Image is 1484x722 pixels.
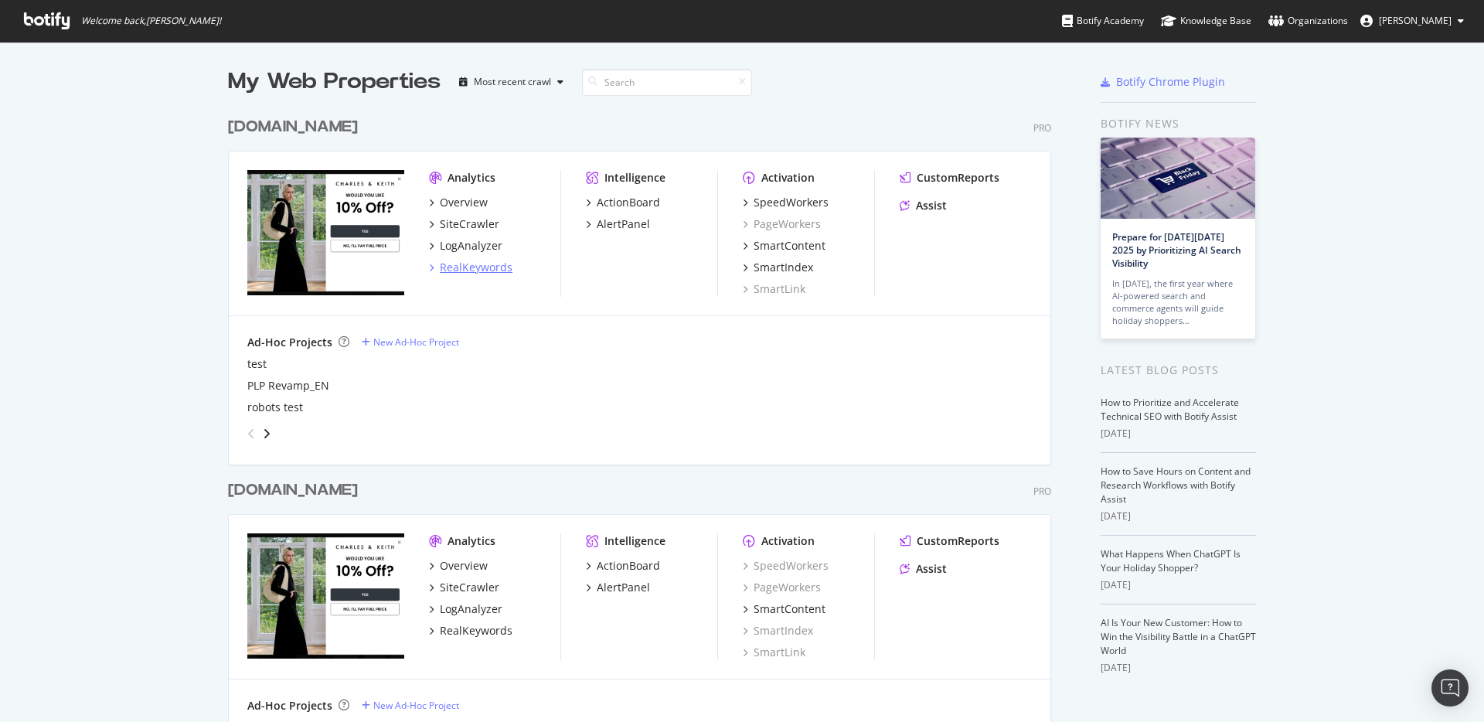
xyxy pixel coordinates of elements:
[448,170,495,186] div: Analytics
[1112,278,1244,327] div: In [DATE], the first year where AI-powered search and commerce agents will guide holiday shoppers…
[586,558,660,574] a: ActionBoard
[228,479,364,502] a: [DOMAIN_NAME]
[743,623,813,639] a: SmartIndex
[228,66,441,97] div: My Web Properties
[586,195,660,210] a: ActionBoard
[916,561,947,577] div: Assist
[429,238,502,254] a: LogAnalyzer
[1161,13,1251,29] div: Knowledge Base
[597,216,650,232] div: AlertPanel
[900,170,999,186] a: CustomReports
[228,479,358,502] div: [DOMAIN_NAME]
[440,195,488,210] div: Overview
[474,77,551,87] div: Most recent crawl
[1379,14,1452,27] span: Chris Pitcher
[1268,13,1348,29] div: Organizations
[1116,74,1225,90] div: Botify Chrome Plugin
[1101,396,1239,423] a: How to Prioritize and Accelerate Technical SEO with Botify Assist
[228,116,364,138] a: [DOMAIN_NAME]
[247,356,267,372] a: test
[440,260,512,275] div: RealKeywords
[247,170,404,295] img: www.charleskeith.com
[743,645,805,660] a: SmartLink
[900,561,947,577] a: Assist
[743,281,805,297] a: SmartLink
[597,580,650,595] div: AlertPanel
[1101,427,1256,441] div: [DATE]
[1101,138,1255,219] img: Prepare for Black Friday 2025 by Prioritizing AI Search Visibility
[440,623,512,639] div: RealKeywords
[429,601,502,617] a: LogAnalyzer
[743,195,829,210] a: SpeedWorkers
[373,335,459,349] div: New Ad-Hoc Project
[362,699,459,712] a: New Ad-Hoc Project
[440,216,499,232] div: SiteCrawler
[604,170,665,186] div: Intelligence
[81,15,221,27] span: Welcome back, [PERSON_NAME] !
[373,699,459,712] div: New Ad-Hoc Project
[597,558,660,574] div: ActionBoard
[1101,616,1256,657] a: AI Is Your New Customer: How to Win the Visibility Battle in a ChatGPT World
[743,260,813,275] a: SmartIndex
[1112,230,1241,270] a: Prepare for [DATE][DATE] 2025 by Prioritizing AI Search Visibility
[917,533,999,549] div: CustomReports
[1101,115,1256,132] div: Botify news
[604,533,665,549] div: Intelligence
[743,558,829,574] a: SpeedWorkers
[1062,13,1144,29] div: Botify Academy
[440,601,502,617] div: LogAnalyzer
[429,580,499,595] a: SiteCrawler
[261,426,272,441] div: angle-right
[1101,578,1256,592] div: [DATE]
[247,335,332,350] div: Ad-Hoc Projects
[1033,121,1051,135] div: Pro
[582,69,752,96] input: Search
[597,195,660,210] div: ActionBoard
[453,70,570,94] button: Most recent crawl
[754,601,825,617] div: SmartContent
[743,601,825,617] a: SmartContent
[1101,362,1256,379] div: Latest Blog Posts
[440,238,502,254] div: LogAnalyzer
[754,238,825,254] div: SmartContent
[440,558,488,574] div: Overview
[900,198,947,213] a: Assist
[743,238,825,254] a: SmartContent
[429,623,512,639] a: RealKeywords
[1431,669,1469,707] div: Open Intercom Messenger
[761,170,815,186] div: Activation
[586,216,650,232] a: AlertPanel
[754,260,813,275] div: SmartIndex
[754,195,829,210] div: SpeedWorkers
[1101,465,1251,506] a: How to Save Hours on Content and Research Workflows with Botify Assist
[1101,661,1256,675] div: [DATE]
[247,698,332,713] div: Ad-Hoc Projects
[247,533,404,659] img: charleskeith.eu
[429,558,488,574] a: Overview
[429,216,499,232] a: SiteCrawler
[1101,74,1225,90] a: Botify Chrome Plugin
[900,533,999,549] a: CustomReports
[241,421,261,446] div: angle-left
[247,400,303,415] a: robots test
[761,533,815,549] div: Activation
[1101,509,1256,523] div: [DATE]
[586,580,650,595] a: AlertPanel
[247,378,329,393] a: PLP Revamp_EN
[448,533,495,549] div: Analytics
[743,580,821,595] a: PageWorkers
[1101,547,1241,574] a: What Happens When ChatGPT Is Your Holiday Shopper?
[362,335,459,349] a: New Ad-Hoc Project
[743,216,821,232] a: PageWorkers
[916,198,947,213] div: Assist
[429,260,512,275] a: RealKeywords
